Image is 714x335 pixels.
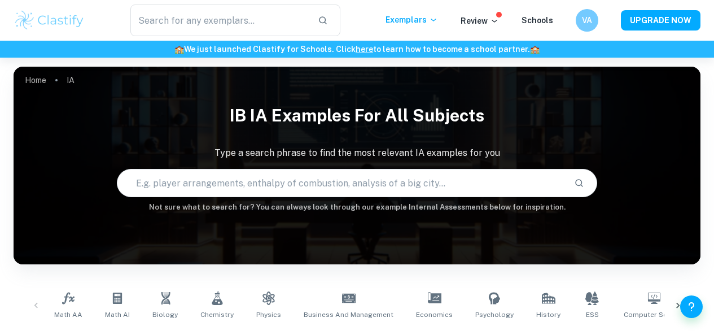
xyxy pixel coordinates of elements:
[117,167,566,199] input: E.g. player arrangements, enthalpy of combustion, analysis of a big city...
[624,310,685,320] span: Computer Science
[522,16,553,25] a: Schools
[14,9,85,32] img: Clastify logo
[416,310,453,320] span: Economics
[576,9,598,32] button: VA
[386,14,438,26] p: Exemplars
[581,14,594,27] h6: VA
[25,72,46,88] a: Home
[304,310,393,320] span: Business and Management
[621,10,700,31] button: UPGRADE NOW
[570,173,589,193] button: Search
[14,146,700,160] p: Type a search phrase to find the most relevant IA examples for you
[174,45,184,54] span: 🏫
[200,310,234,320] span: Chemistry
[67,74,75,86] p: IA
[586,310,599,320] span: ESS
[461,15,499,27] p: Review
[14,98,700,133] h1: IB IA examples for all subjects
[530,45,540,54] span: 🏫
[475,310,514,320] span: Psychology
[152,310,178,320] span: Biology
[54,310,82,320] span: Math AA
[256,310,281,320] span: Physics
[130,5,309,36] input: Search for any exemplars...
[536,310,560,320] span: History
[356,45,373,54] a: here
[2,43,712,55] h6: We just launched Clastify for Schools. Click to learn how to become a school partner.
[105,310,130,320] span: Math AI
[680,295,703,318] button: Help and Feedback
[14,202,700,213] h6: Not sure what to search for? You can always look through our example Internal Assessments below f...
